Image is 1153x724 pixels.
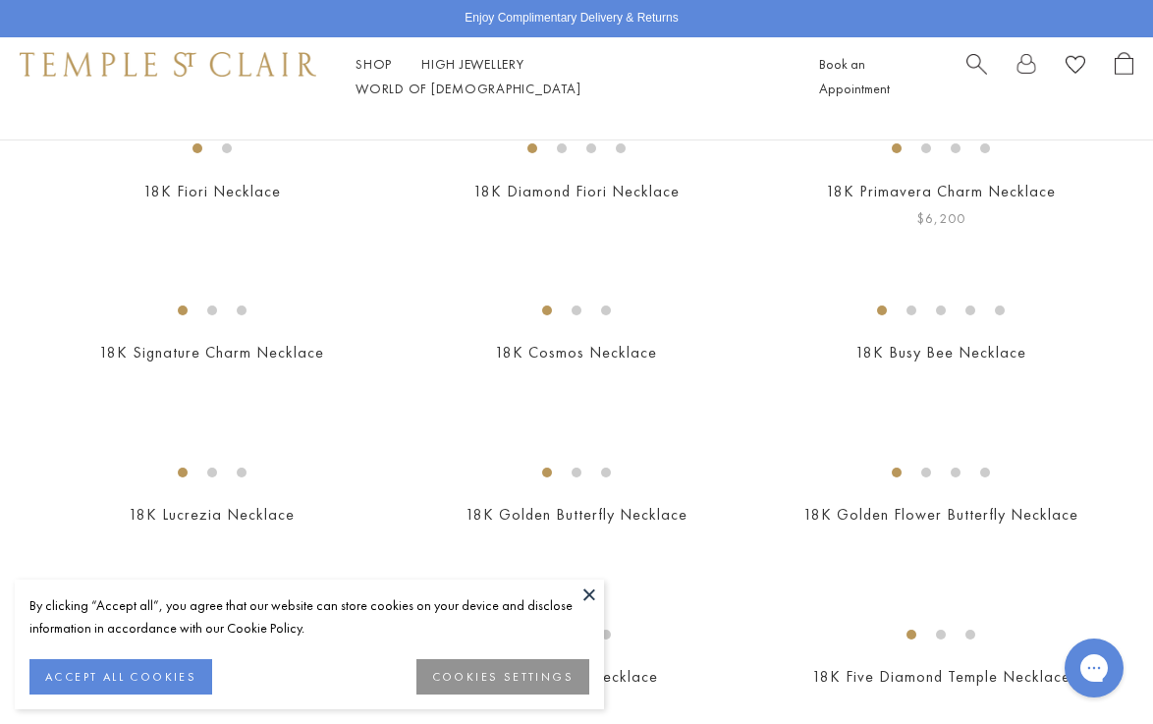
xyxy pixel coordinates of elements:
a: 18K Golden Flower Butterfly Necklace [803,504,1078,525]
a: Search [966,52,987,101]
a: ShopShop [356,55,392,73]
a: 18K Golden Butterfly Necklace [466,504,687,525]
a: 18K Lucrezia Necklace [129,504,295,525]
a: High JewelleryHigh Jewellery [421,55,524,73]
button: COOKIES SETTINGS [416,659,589,695]
a: Open Shopping Bag [1115,52,1133,101]
button: ACCEPT ALL COOKIES [29,659,212,695]
a: 18K Primavera Charm Necklace [826,181,1056,201]
nav: Main navigation [356,52,775,101]
a: 18K Fiori Necklace [143,181,281,201]
a: Book an Appointment [819,55,890,97]
img: Temple St. Clair [20,52,316,76]
a: 18K Busy Bee Necklace [855,342,1026,362]
div: By clicking “Accept all”, you agree that our website can store cookies on your device and disclos... [29,594,589,640]
iframe: Gorgias live chat messenger [1055,632,1133,704]
a: View Wishlist [1066,52,1085,83]
span: $6,200 [916,207,965,230]
a: 18K Five Diamond Temple Necklace [812,666,1071,687]
a: 18K Signature Charm Necklace [99,342,324,362]
a: 18K Cosmos Necklace [495,342,657,362]
a: 18K Diamond Fiori Necklace [473,181,680,201]
p: Enjoy Complimentary Delivery & Returns [465,9,678,28]
a: World of [DEMOGRAPHIC_DATA]World of [DEMOGRAPHIC_DATA] [356,80,580,97]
